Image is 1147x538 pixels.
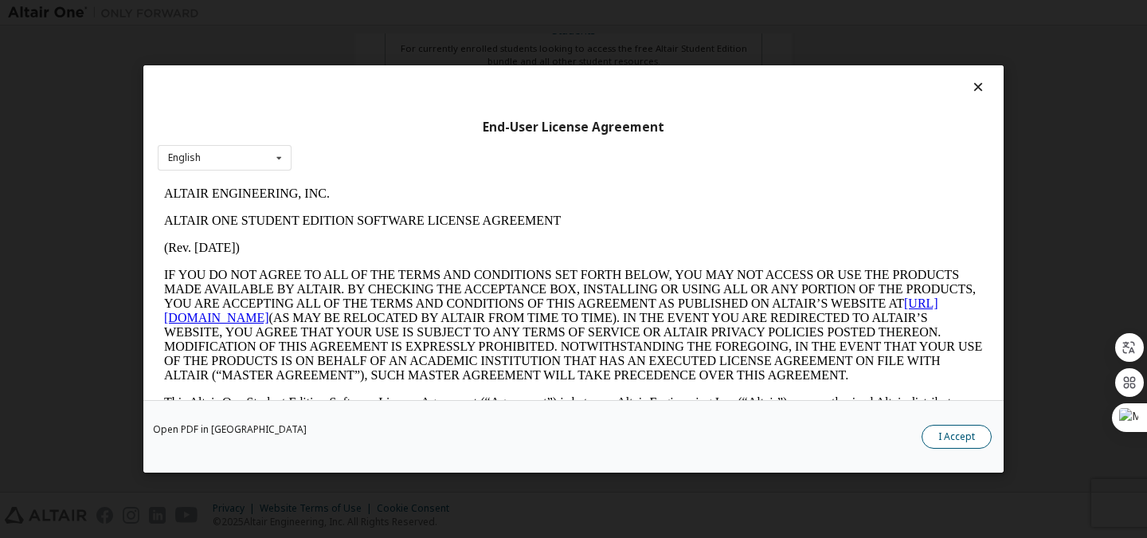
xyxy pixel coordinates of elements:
div: English [168,153,201,163]
p: IF YOU DO NOT AGREE TO ALL OF THE TERMS AND CONDITIONS SET FORTH BELOW, YOU MAY NOT ACCESS OR USE... [6,88,825,202]
p: ALTAIR ENGINEERING, INC. [6,6,825,21]
p: ALTAIR ONE STUDENT EDITION SOFTWARE LICENSE AGREEMENT [6,33,825,48]
a: [URL][DOMAIN_NAME] [6,116,781,144]
button: I Accept [922,425,992,449]
div: End-User License Agreement [158,120,989,135]
p: (Rev. [DATE]) [6,61,825,75]
p: This Altair One Student Edition Software License Agreement (“Agreement”) is between Altair Engine... [6,215,825,273]
a: Open PDF in [GEOGRAPHIC_DATA] [153,425,307,434]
